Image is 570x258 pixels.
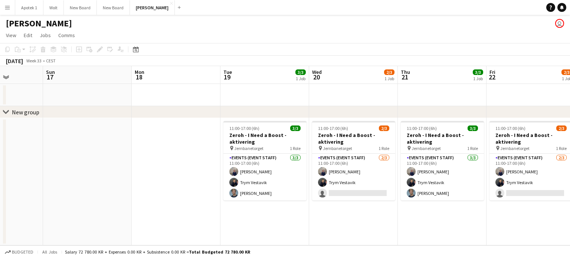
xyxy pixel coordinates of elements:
[401,132,484,145] h3: Zeroh - I Need a Boost - aktivering
[41,249,59,255] span: All jobs
[295,69,306,75] span: 3/3
[12,249,33,255] span: Budgeted
[222,73,232,81] span: 19
[412,146,441,151] span: Jernbanetorget
[46,69,55,75] span: Sun
[229,125,259,131] span: 11:00-17:00 (6h)
[37,30,54,40] a: Jobs
[401,121,484,200] app-job-card: 11:00-17:00 (6h)3/3Zeroh - I Need a Boost - aktivering Jernbanetorget1 RoleEvents (Event Staff)3/...
[407,125,437,131] span: 11:00-17:00 (6h)
[12,108,39,116] div: New group
[6,32,16,39] span: View
[21,30,35,40] a: Edit
[312,132,395,145] h3: Zeroh - I Need a Boost - aktivering
[24,58,43,63] span: Week 33
[318,125,348,131] span: 11:00-17:00 (6h)
[134,73,144,81] span: 18
[64,0,97,15] button: New Board
[488,73,495,81] span: 22
[400,73,410,81] span: 21
[384,76,394,81] div: 1 Job
[500,146,530,151] span: Jernbanetorget
[290,125,301,131] span: 3/3
[43,0,64,15] button: Wolt
[312,121,395,200] app-job-card: 11:00-17:00 (6h)2/3Zeroh - I Need a Boost - aktivering Jernbanetorget1 RoleEvents (Event Staff)2/...
[556,125,567,131] span: 2/3
[40,32,51,39] span: Jobs
[65,249,250,255] div: Salary 72 780.00 KR + Expenses 0.00 KR + Subsistence 0.00 KR =
[555,19,564,28] app-user-avatar: Oskar Pask
[556,146,567,151] span: 1 Role
[296,76,305,81] div: 1 Job
[6,57,23,65] div: [DATE]
[379,125,389,131] span: 2/3
[223,121,307,200] app-job-card: 11:00-17:00 (6h)3/3Zeroh - I Need a Boost - aktivering Jernbanetorget1 RoleEvents (Event Staff)3/...
[46,58,56,63] div: CEST
[97,0,130,15] button: New Board
[55,30,78,40] a: Comms
[473,76,483,81] div: 1 Job
[384,69,394,75] span: 2/3
[4,248,35,256] button: Budgeted
[15,0,43,15] button: Apotek 1
[468,125,478,131] span: 3/3
[45,73,55,81] span: 17
[467,146,478,151] span: 1 Role
[130,0,175,15] button: [PERSON_NAME]
[223,154,307,200] app-card-role: Events (Event Staff)3/311:00-17:00 (6h)[PERSON_NAME]Trym Vestavik[PERSON_NAME]
[6,18,72,29] h1: [PERSON_NAME]
[489,69,495,75] span: Fri
[290,146,301,151] span: 1 Role
[3,30,19,40] a: View
[312,69,322,75] span: Wed
[189,249,250,255] span: Total Budgeted 72 780.00 KR
[223,132,307,145] h3: Zeroh - I Need a Boost - aktivering
[223,69,232,75] span: Tue
[234,146,263,151] span: Jernbanetorget
[323,146,352,151] span: Jernbanetorget
[135,69,144,75] span: Mon
[58,32,75,39] span: Comms
[495,125,525,131] span: 11:00-17:00 (6h)
[379,146,389,151] span: 1 Role
[24,32,32,39] span: Edit
[311,73,322,81] span: 20
[473,69,483,75] span: 3/3
[401,69,410,75] span: Thu
[401,154,484,200] app-card-role: Events (Event Staff)3/311:00-17:00 (6h)[PERSON_NAME]Trym Vestavik[PERSON_NAME]
[312,154,395,200] app-card-role: Events (Event Staff)2/311:00-17:00 (6h)[PERSON_NAME]Trym Vestavik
